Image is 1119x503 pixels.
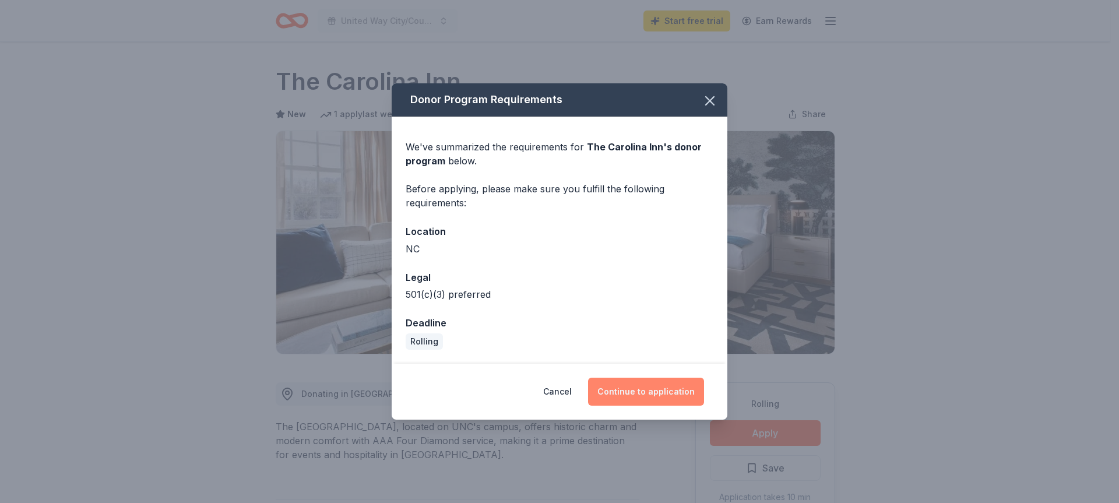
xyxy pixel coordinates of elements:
button: Cancel [543,378,572,406]
div: Donor Program Requirements [392,83,727,117]
div: Legal [406,270,713,285]
div: Location [406,224,713,239]
div: We've summarized the requirements for below. [406,140,713,168]
div: NC [406,242,713,256]
button: Continue to application [588,378,704,406]
div: Before applying, please make sure you fulfill the following requirements: [406,182,713,210]
div: 501(c)(3) preferred [406,287,713,301]
div: Rolling [406,333,443,350]
div: Deadline [406,315,713,330]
